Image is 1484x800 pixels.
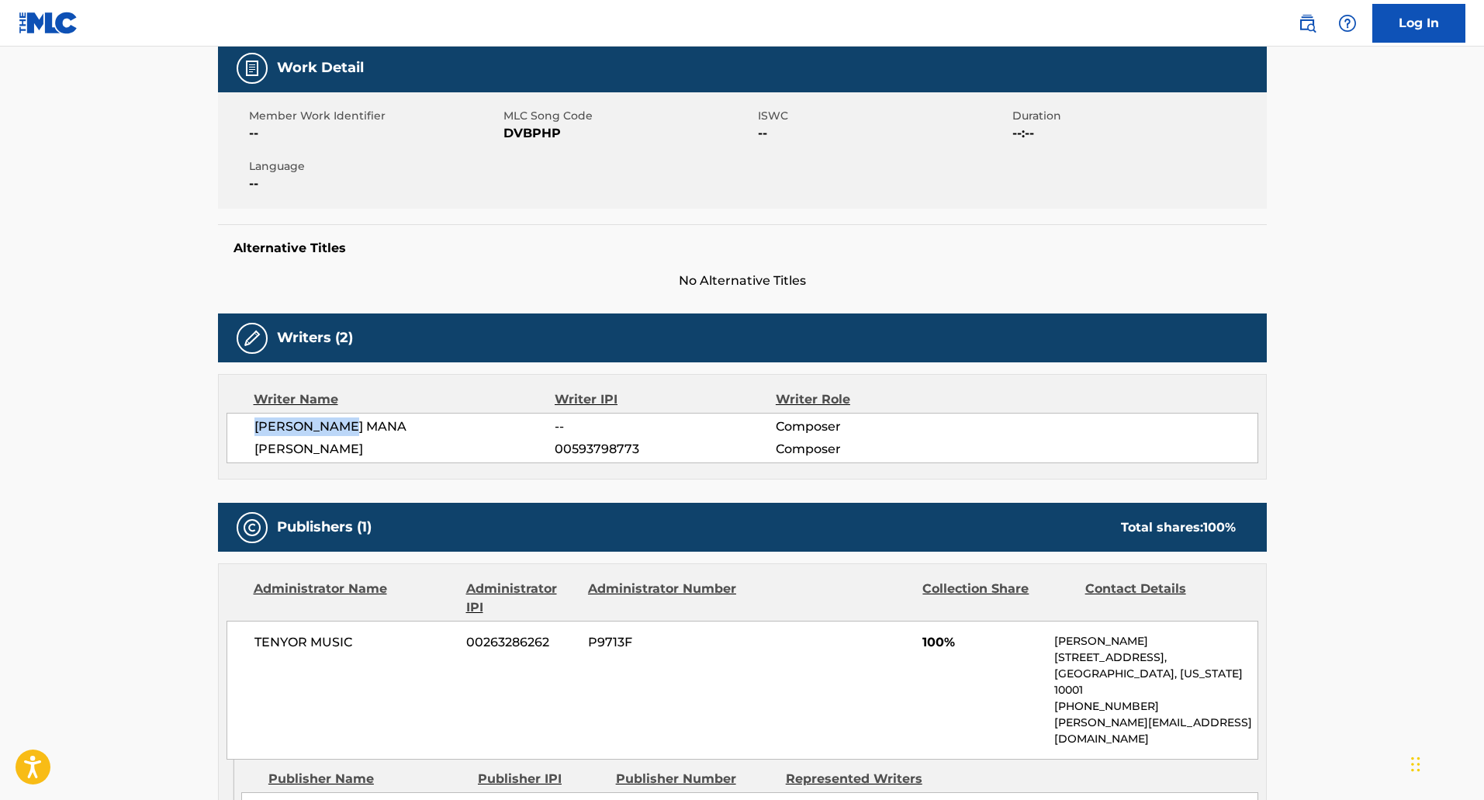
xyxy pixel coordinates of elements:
img: help [1338,14,1357,33]
h5: Publishers (1) [277,518,372,536]
span: 100% [922,633,1043,652]
img: search [1298,14,1316,33]
span: Composer [776,417,977,436]
a: Public Search [1292,8,1323,39]
h5: Alternative Titles [233,241,1251,256]
span: [PERSON_NAME] MANA [254,417,555,436]
div: Drag [1411,741,1420,788]
div: Publisher Name [268,770,466,788]
span: DVBPHP [503,124,754,143]
img: Writers [243,329,261,348]
div: Writer Role [776,390,977,409]
span: -- [249,175,500,193]
h5: Writers (2) [277,329,353,347]
p: [PERSON_NAME][EMAIL_ADDRESS][DOMAIN_NAME] [1054,715,1257,747]
div: Writer IPI [555,390,776,409]
div: Represented Writers [786,770,944,788]
span: 00593798773 [555,440,775,459]
div: Publisher IPI [478,770,604,788]
div: Administrator Number [588,580,739,617]
p: [STREET_ADDRESS], [1054,649,1257,666]
span: No Alternative Titles [218,272,1267,290]
span: 100 % [1203,520,1236,535]
span: -- [555,417,775,436]
span: MLC Song Code [503,108,754,124]
h5: Work Detail [277,59,364,77]
p: [GEOGRAPHIC_DATA], [US_STATE] 10001 [1054,666,1257,698]
a: Log In [1372,4,1465,43]
div: Total shares: [1121,518,1236,537]
span: Language [249,158,500,175]
div: Contact Details [1085,580,1236,617]
span: --:-- [1012,124,1263,143]
span: Composer [776,440,977,459]
div: Writer Name [254,390,555,409]
div: Publisher Number [616,770,774,788]
p: [PHONE_NUMBER] [1054,698,1257,715]
span: Member Work Identifier [249,108,500,124]
iframe: Chat Widget [1406,726,1484,800]
div: Administrator IPI [466,580,576,617]
p: [PERSON_NAME] [1054,633,1257,649]
span: -- [249,124,500,143]
span: ISWC [758,108,1008,124]
span: TENYOR MUSIC [254,633,455,652]
span: 00263286262 [466,633,576,652]
div: Help [1332,8,1363,39]
div: Collection Share [922,580,1073,617]
span: Duration [1012,108,1263,124]
img: MLC Logo [19,12,78,34]
img: Publishers [243,518,261,537]
span: [PERSON_NAME] [254,440,555,459]
span: -- [758,124,1008,143]
span: P9713F [588,633,739,652]
img: Work Detail [243,59,261,78]
div: Administrator Name [254,580,455,617]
